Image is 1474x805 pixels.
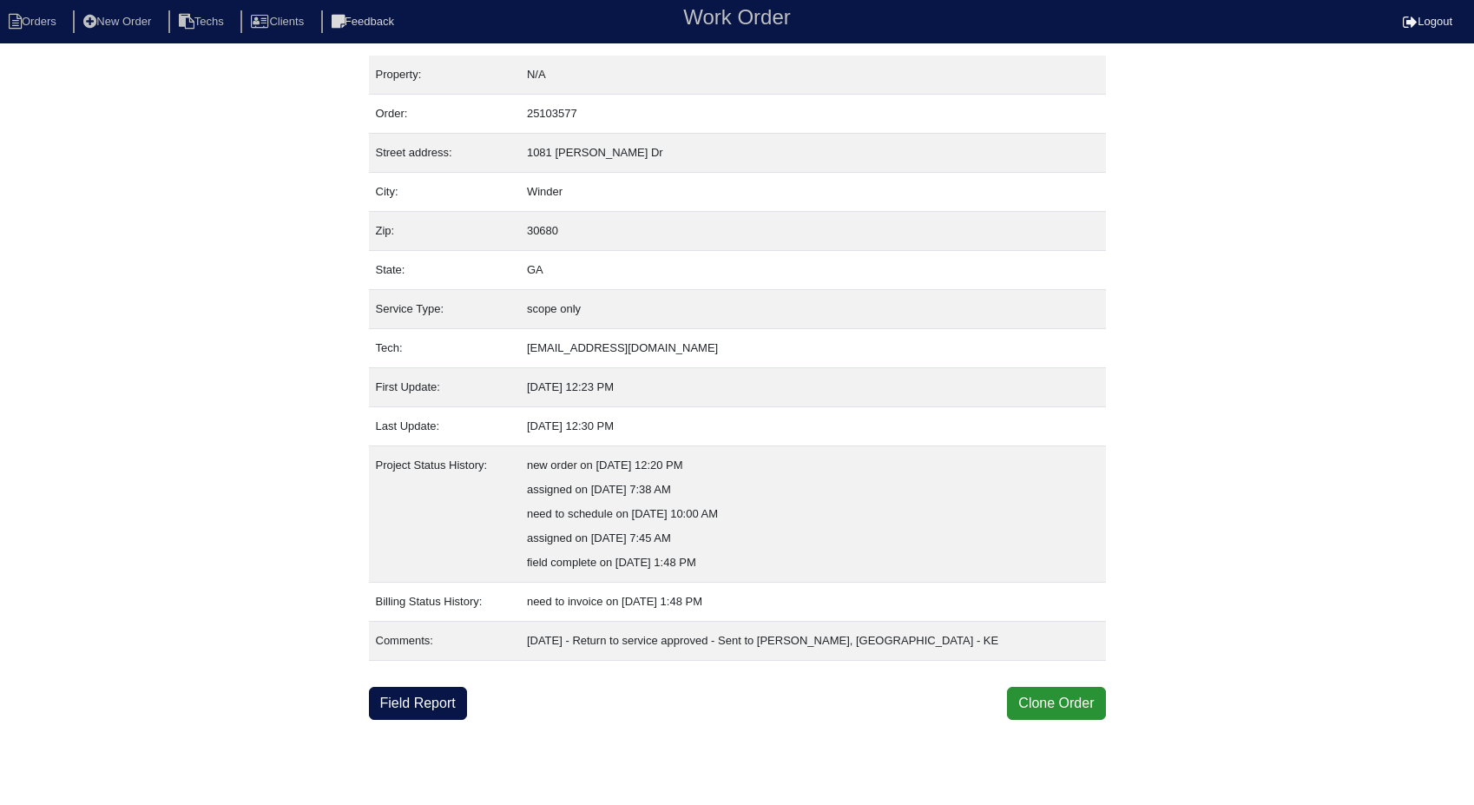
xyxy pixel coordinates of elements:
[1403,15,1452,28] a: Logout
[168,15,238,28] a: Techs
[527,453,1099,478] div: new order on [DATE] 12:20 PM
[527,590,1099,614] div: need to invoice on [DATE] 1:48 PM
[527,502,1099,526] div: need to schedule on [DATE] 10:00 AM
[369,622,520,661] td: Comments:
[240,15,318,28] a: Clients
[369,583,520,622] td: Billing Status History:
[520,368,1106,407] td: [DATE] 12:23 PM
[520,56,1106,95] td: N/A
[520,134,1106,173] td: 1081 [PERSON_NAME] Dr
[369,251,520,290] td: State:
[168,10,238,34] li: Techs
[520,407,1106,446] td: [DATE] 12:30 PM
[73,15,165,28] a: New Order
[527,526,1099,551] div: assigned on [DATE] 7:45 AM
[520,251,1106,290] td: GA
[520,212,1106,251] td: 30680
[527,478,1099,502] div: assigned on [DATE] 7:38 AM
[369,368,520,407] td: First Update:
[369,290,520,329] td: Service Type:
[369,446,520,583] td: Project Status History:
[1007,687,1105,720] button: Clone Order
[369,407,520,446] td: Last Update:
[369,173,520,212] td: City:
[369,95,520,134] td: Order:
[369,212,520,251] td: Zip:
[73,10,165,34] li: New Order
[520,95,1106,134] td: 25103577
[520,622,1106,661] td: [DATE] - Return to service approved - Sent to [PERSON_NAME], [GEOGRAPHIC_DATA] - KE
[369,134,520,173] td: Street address:
[240,10,318,34] li: Clients
[369,56,520,95] td: Property:
[520,173,1106,212] td: Winder
[527,551,1099,575] div: field complete on [DATE] 1:48 PM
[520,329,1106,368] td: [EMAIL_ADDRESS][DOMAIN_NAME]
[321,10,408,34] li: Feedback
[369,329,520,368] td: Tech:
[520,290,1106,329] td: scope only
[369,687,467,720] a: Field Report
